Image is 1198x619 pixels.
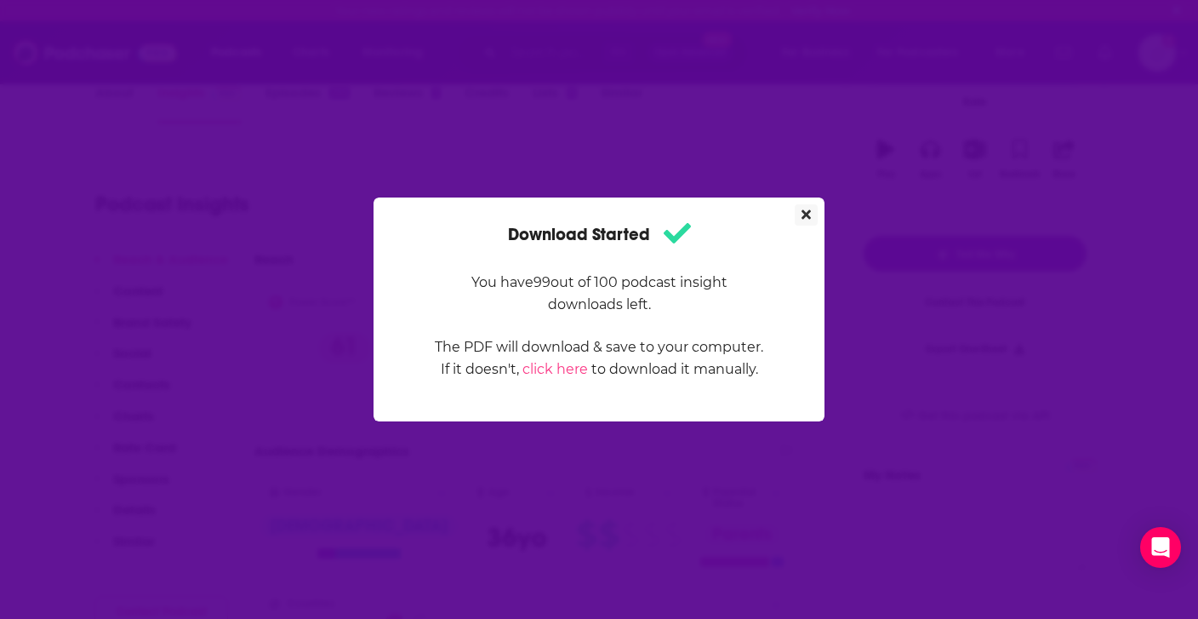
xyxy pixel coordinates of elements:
[508,218,691,251] h1: Download Started
[1140,527,1181,568] div: Open Intercom Messenger
[434,336,764,381] p: The PDF will download & save to your computer. If it doesn't, to download it manually.
[795,204,818,226] button: Close
[522,361,588,377] a: click here
[434,272,764,316] p: You have 99 out of 100 podcast insight downloads left.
